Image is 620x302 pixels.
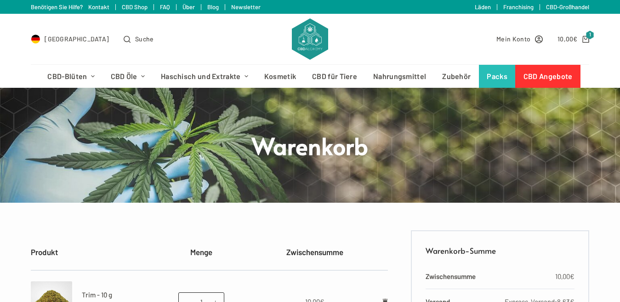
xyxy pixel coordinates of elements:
a: Über [182,3,195,11]
h1: Warenkorb [138,131,483,160]
a: CBD Angebote [515,65,580,88]
img: CBD Alchemy [292,18,328,60]
a: Mein Konto [496,34,543,44]
img: DE Flag [31,34,40,44]
a: FAQ [160,3,170,11]
a: Shopping cart [557,34,589,44]
button: Open search form [124,34,154,44]
span: Suche [135,34,154,44]
a: CBD Shop [122,3,148,11]
a: Haschisch und Extrakte [153,65,256,88]
span: € [570,272,574,280]
a: CBD für Tiere [304,65,365,88]
a: CBD-Blüten [40,65,102,88]
th: Zwischensumme [253,234,378,270]
th: Zwischensumme [426,264,481,289]
a: CBD Öle [102,65,153,88]
a: Trim - 10 g [82,291,112,299]
a: Blog [207,3,219,11]
a: Packs [479,65,516,88]
bdi: 10,00 [557,35,578,43]
th: Produkt [31,234,150,270]
a: Kosmetik [256,65,304,88]
nav: Header-Menü [40,65,580,88]
a: Franchising [503,3,534,11]
a: Newsletter [231,3,261,11]
h2: Warenkorb-Summe [426,245,574,257]
a: Zubehör [434,65,479,88]
a: CBD-Großhandel [546,3,589,11]
a: Benötigen Sie Hilfe? Kontakt [31,3,109,11]
span: 1 [586,31,594,40]
span: Mein Konto [496,34,530,44]
a: Läden [475,3,491,11]
bdi: 10,00 [555,272,574,280]
span: [GEOGRAPHIC_DATA] [45,34,109,44]
span: € [573,35,577,43]
a: Nahrungsmittel [365,65,434,88]
a: Select Country [31,34,109,44]
th: Menge [150,234,252,270]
